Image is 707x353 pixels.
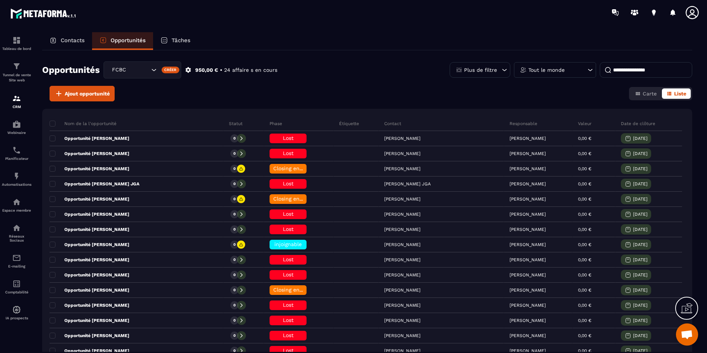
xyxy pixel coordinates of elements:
button: Carte [630,88,661,99]
p: Opportunité [PERSON_NAME] [50,287,129,293]
p: [DATE] [633,227,647,232]
p: 0,00 € [578,318,591,323]
p: 0 [233,181,236,186]
a: emailemailE-mailing [2,248,31,274]
p: [DATE] [633,303,647,308]
p: Opportunité [PERSON_NAME] JGA [50,181,139,187]
p: [PERSON_NAME] [510,181,546,186]
p: Tâches [172,37,190,44]
p: Plus de filtre [464,67,497,73]
span: Lost [283,317,294,323]
p: E-mailing [2,264,31,268]
p: [PERSON_NAME] [510,318,546,323]
img: automations [12,172,21,181]
p: 0,00 € [578,212,591,217]
p: Nom de la l'opportunité [50,121,116,127]
p: [DATE] [633,318,647,323]
p: Opportunité [PERSON_NAME] [50,333,129,339]
div: Créer [162,67,180,73]
a: Contacts [42,32,92,50]
p: [DATE] [633,272,647,278]
p: 24 affaire s en cours [224,67,277,74]
p: Contact [384,121,401,127]
a: Opportunités [92,32,153,50]
span: Closing en cours [273,165,315,171]
a: Tâches [153,32,198,50]
p: [PERSON_NAME] [510,136,546,141]
span: Lost [283,135,294,141]
p: Date de clôture [621,121,655,127]
p: 0,00 € [578,196,591,202]
a: Ouvrir le chat [676,323,698,346]
p: [DATE] [633,151,647,156]
p: Opportunité [PERSON_NAME] [50,257,129,263]
p: 0 [233,257,236,262]
span: Lost [283,272,294,278]
p: [PERSON_NAME] [510,242,546,247]
p: 0,00 € [578,303,591,308]
input: Search for option [136,66,149,74]
p: 0,00 € [578,333,591,338]
p: Opportunité [PERSON_NAME] [50,166,129,172]
p: 0 [233,318,236,323]
p: 0,00 € [578,288,591,293]
span: Lost [283,181,294,186]
span: injoignable [274,241,302,247]
p: [PERSON_NAME] [510,196,546,202]
p: IA prospects [2,316,31,320]
img: automations [12,120,21,129]
p: Contacts [61,37,85,44]
span: Closing en cours [273,196,315,202]
a: automationsautomationsWebinaire [2,114,31,140]
p: Opportunité [PERSON_NAME] [50,302,129,308]
p: 0 [233,242,236,247]
p: [DATE] [633,136,647,141]
a: formationformationTableau de bord [2,30,31,56]
p: [PERSON_NAME] [510,333,546,338]
p: Opportunité [PERSON_NAME] [50,272,129,278]
span: Liste [674,91,686,97]
p: Webinaire [2,131,31,135]
p: Tout le monde [528,67,565,73]
p: [PERSON_NAME] [510,257,546,262]
p: [DATE] [633,288,647,293]
p: • [220,67,222,74]
p: Comptabilité [2,290,31,294]
img: email [12,253,21,262]
p: Opportunité [PERSON_NAME] [50,211,129,217]
p: [DATE] [633,212,647,217]
p: Opportunité [PERSON_NAME] [50,151,129,157]
p: Opportunité [PERSON_NAME] [50,135,129,141]
span: FCBC [110,66,136,74]
p: [PERSON_NAME] [510,166,546,171]
p: 0 [233,272,236,278]
span: Lost [283,302,294,308]
span: Lost [283,226,294,232]
p: [DATE] [633,196,647,202]
p: [DATE] [633,181,647,186]
p: Opportunité [PERSON_NAME] [50,317,129,323]
div: Search for option [104,61,181,78]
p: 0 [233,303,236,308]
p: 950,00 € [195,67,218,74]
p: Réseaux Sociaux [2,234,31,242]
p: [DATE] [633,166,647,171]
button: Liste [662,88,691,99]
img: automations [12,198,21,206]
a: formationformationCRM [2,88,31,114]
p: Automatisations [2,182,31,186]
img: logo [10,7,77,20]
p: Opportunité [PERSON_NAME] [50,196,129,202]
a: social-networksocial-networkRéseaux Sociaux [2,218,31,248]
p: [PERSON_NAME] [510,151,546,156]
p: 0 [233,196,236,202]
p: 0 [233,227,236,232]
p: [DATE] [633,333,647,338]
p: 0 [233,212,236,217]
p: 0,00 € [578,257,591,262]
p: 0 [233,136,236,141]
span: Carte [643,91,657,97]
button: Ajout opportunité [50,86,115,101]
p: [PERSON_NAME] [510,272,546,278]
p: Planificateur [2,157,31,161]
